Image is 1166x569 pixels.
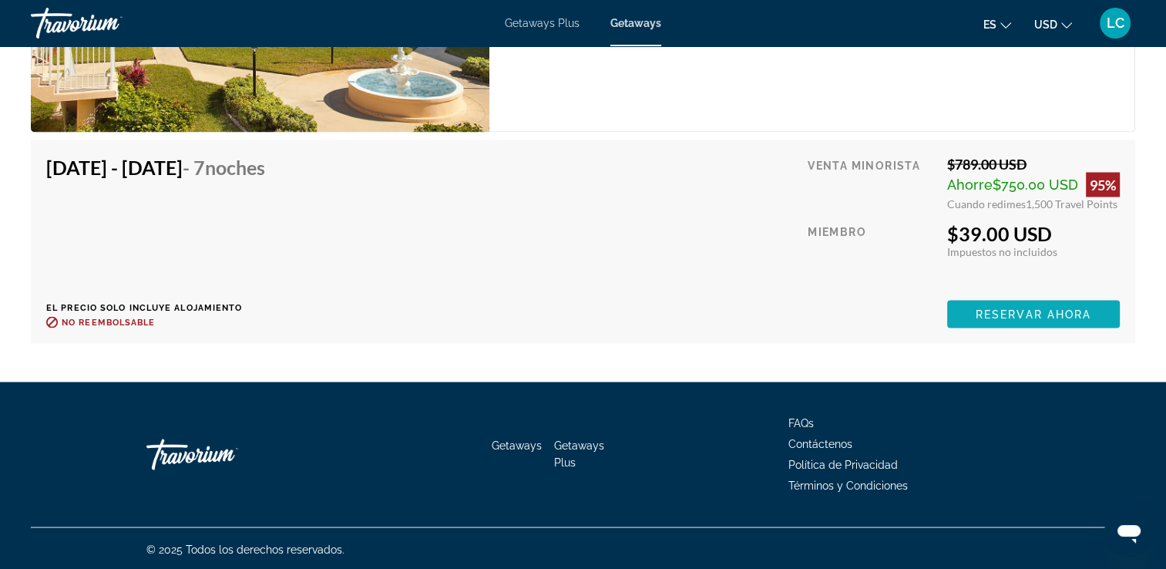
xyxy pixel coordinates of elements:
h4: [DATE] - [DATE] [46,155,265,178]
span: es [983,19,996,31]
a: Getaways Plus [505,17,580,29]
a: Política de Privacidad [788,458,898,470]
a: Getaways [492,439,542,451]
span: Impuestos no incluidos [947,244,1057,258]
a: Getaways Plus [554,439,604,468]
a: Travorium [146,431,301,477]
span: - 7 [183,155,265,178]
button: User Menu [1095,7,1135,39]
a: Getaways [610,17,661,29]
span: LC [1107,15,1124,31]
span: © 2025 Todos los derechos reservados. [146,543,344,555]
div: $39.00 USD [947,221,1120,244]
div: Venta minorista [808,155,936,210]
span: noches [205,155,265,178]
span: Reservar ahora [976,308,1091,320]
span: 1,500 Travel Points [1026,197,1117,210]
p: El precio solo incluye alojamiento [46,302,277,312]
a: Travorium [31,3,185,43]
span: USD [1034,19,1057,31]
div: Miembro [808,221,936,288]
a: Contáctenos [788,437,852,449]
div: $789.00 USD [947,155,1120,172]
span: Cuando redimes [947,197,1026,210]
span: $750.00 USD [993,176,1078,192]
a: Términos y Condiciones [788,479,908,491]
button: Reservar ahora [947,300,1120,328]
span: No reembolsable [62,317,156,327]
div: 95% [1086,172,1120,197]
button: Change currency [1034,13,1072,35]
iframe: Button to launch messaging window [1104,507,1154,557]
a: FAQs [788,416,814,429]
button: Change language [983,13,1011,35]
span: Ahorre [947,176,993,192]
